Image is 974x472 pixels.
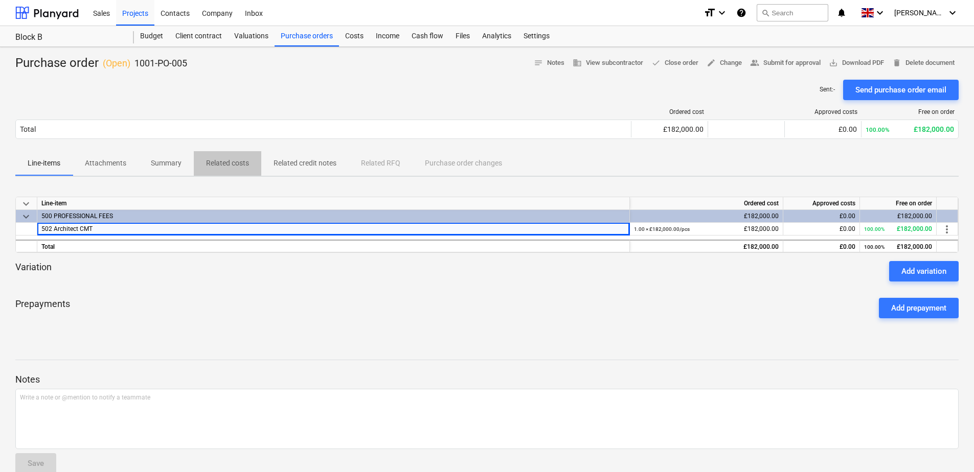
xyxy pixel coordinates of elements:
a: Analytics [476,26,517,46]
div: Add variation [901,265,946,278]
small: 100.00% [864,244,885,250]
div: Approved costs [789,108,857,115]
div: £182,000.00 [634,241,779,253]
i: Knowledge base [736,7,746,19]
span: View subcontractor [573,57,643,69]
span: Submit for approval [750,57,821,69]
button: Download PDF [825,55,888,71]
button: Search [757,4,828,21]
div: £182,000.00 [636,125,704,133]
p: Related costs [206,158,249,169]
div: Add prepayment [891,301,946,315]
button: Delete document [888,55,959,71]
div: Total [37,240,630,252]
button: View subcontractor [569,55,647,71]
div: Free on order [866,108,955,115]
div: £182,000.00 [864,210,932,223]
span: notes [534,58,543,67]
div: £182,000.00 [866,125,954,133]
p: Sent : - [820,85,835,94]
div: Approved costs [783,197,860,210]
i: notifications [836,7,847,19]
a: Cash flow [405,26,449,46]
p: Attachments [85,158,126,169]
span: done [651,58,661,67]
a: Purchase orders [275,26,339,46]
div: Free on order [860,197,937,210]
a: Income [370,26,405,46]
a: Client contract [169,26,228,46]
button: Add prepayment [879,298,959,318]
div: £182,000.00 [864,223,932,235]
div: £0.00 [787,210,855,223]
div: £182,000.00 [634,223,779,235]
button: Close order [647,55,703,71]
iframe: Chat Widget [923,423,974,472]
a: Files [449,26,476,46]
p: Variation [15,261,52,281]
span: more_vert [941,223,953,235]
span: Close order [651,57,698,69]
i: keyboard_arrow_down [874,7,886,19]
span: [PERSON_NAME] [894,9,945,17]
button: Notes [530,55,569,71]
a: Settings [517,26,556,46]
span: Change [707,57,742,69]
div: £182,000.00 [864,241,932,253]
div: Purchase order [15,55,187,72]
p: Prepayments [15,298,70,318]
div: Ordered cost [636,108,704,115]
div: Block B [15,32,122,43]
span: 502 Architect CMT [41,225,93,232]
p: 1001-PO-005 [134,57,187,69]
i: format_size [704,7,716,19]
button: Send purchase order email [843,80,959,100]
span: delete [892,58,901,67]
div: Ordered cost [630,197,783,210]
span: Download PDF [829,57,884,69]
p: Related credit notes [274,158,336,169]
div: Send purchase order email [855,83,946,97]
p: Notes [15,373,959,386]
a: Budget [134,26,169,46]
span: keyboard_arrow_down [20,198,32,210]
button: Change [703,55,746,71]
div: Line-item [37,197,630,210]
p: ( Open ) [103,57,130,69]
div: £0.00 [787,223,855,235]
span: people_alt [750,58,759,67]
div: £182,000.00 [634,210,779,223]
button: Add variation [889,261,959,281]
i: keyboard_arrow_down [716,7,728,19]
span: Delete document [892,57,955,69]
span: edit [707,58,716,67]
span: keyboard_arrow_down [20,210,32,223]
div: £0.00 [789,125,857,133]
p: Line-items [28,158,60,169]
button: Submit for approval [746,55,825,71]
span: search [761,9,769,17]
span: business [573,58,582,67]
span: Notes [534,57,564,69]
p: Summary [151,158,182,169]
small: 100.00% [866,126,890,133]
div: £0.00 [787,241,855,253]
i: keyboard_arrow_down [946,7,959,19]
span: save_alt [829,58,838,67]
div: Total [20,125,36,133]
a: Valuations [228,26,275,46]
a: Costs [339,26,370,46]
small: 1.00 × £182,000.00 / pcs [634,226,690,232]
small: 100.00% [864,226,885,232]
